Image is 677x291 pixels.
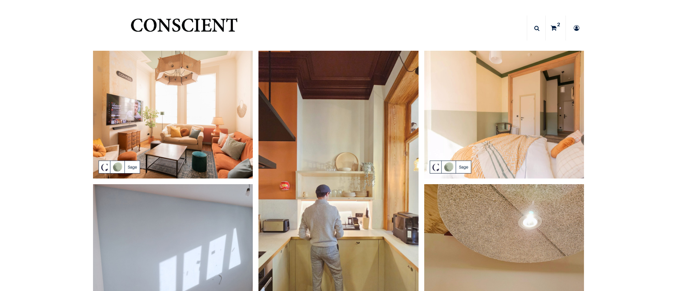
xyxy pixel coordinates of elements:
a: 2 [546,16,566,40]
img: peinture vert sauge [93,51,253,179]
a: Logo of Conscient [129,14,239,42]
sup: 2 [555,21,562,28]
img: Conscient [129,14,239,42]
img: peinture vert sauge [424,51,584,179]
